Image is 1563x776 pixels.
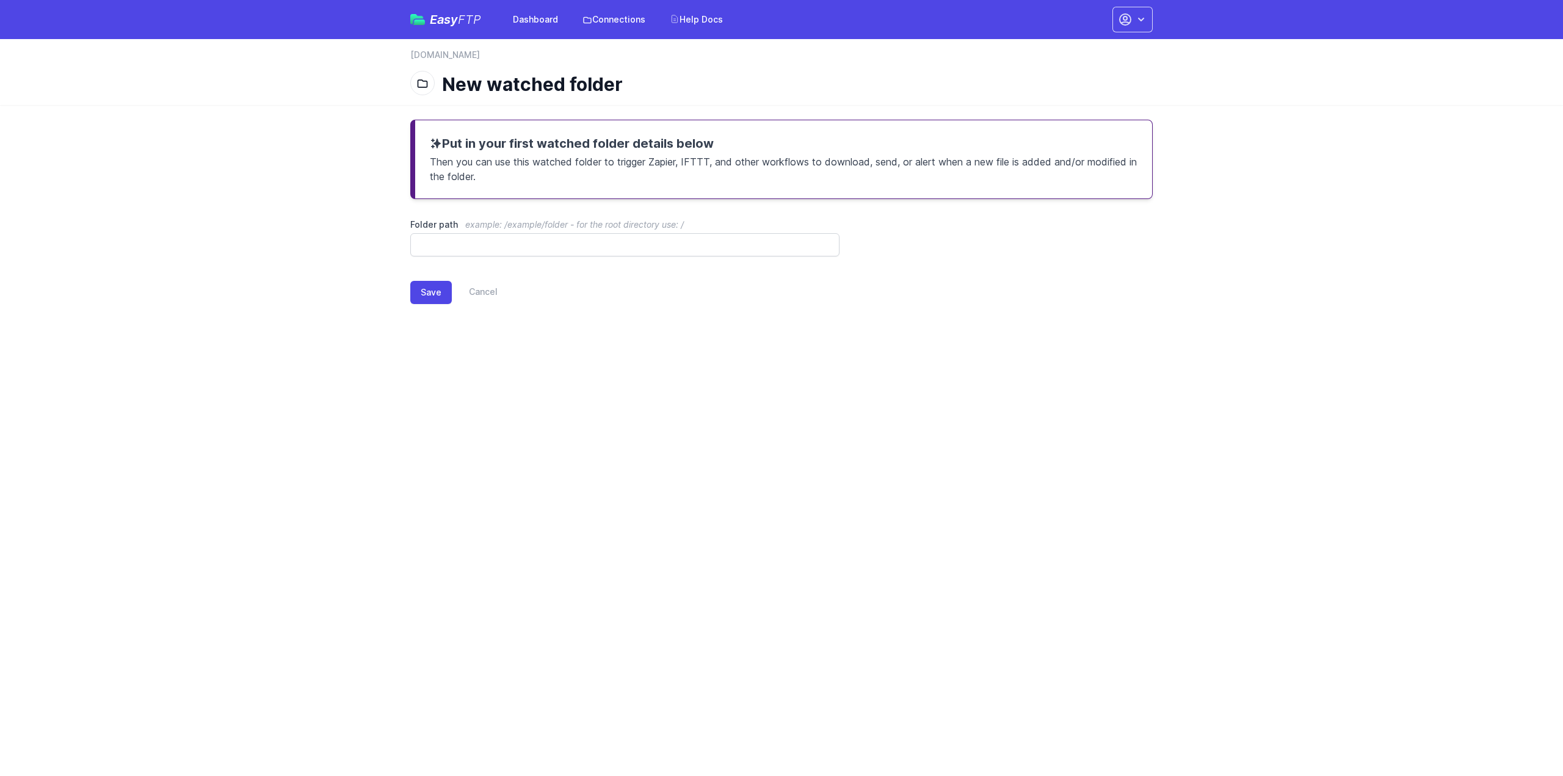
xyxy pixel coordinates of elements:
[410,13,481,26] a: EasyFTP
[410,14,425,25] img: easyftp_logo.png
[410,49,1153,68] nav: Breadcrumb
[410,219,840,231] label: Folder path
[410,281,452,304] button: Save
[458,12,481,27] span: FTP
[575,9,653,31] a: Connections
[465,219,684,230] span: example: /example/folder - for the root directory use: /
[442,73,1143,95] h1: New watched folder
[430,152,1137,184] p: Then you can use this watched folder to trigger Zapier, IFTTT, and other workflows to download, s...
[662,9,730,31] a: Help Docs
[410,49,480,61] a: [DOMAIN_NAME]
[430,13,481,26] span: Easy
[506,9,565,31] a: Dashboard
[452,281,498,304] a: Cancel
[430,135,1137,152] h3: Put in your first watched folder details below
